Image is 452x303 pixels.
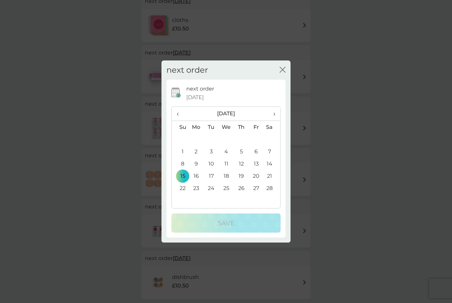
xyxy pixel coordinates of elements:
th: Mo [189,121,204,133]
td: 4 [219,145,234,158]
th: Fr [249,121,264,133]
span: [DATE] [186,93,204,102]
td: 23 [189,182,204,194]
td: 1 [172,145,189,158]
button: Save [171,213,281,233]
td: 21 [264,170,280,182]
h2: next order [166,65,208,75]
td: 28 [264,182,280,194]
th: Sa [264,121,280,133]
p: Save [217,218,235,228]
td: 3 [204,145,219,158]
td: 2 [189,145,204,158]
td: 20 [249,170,264,182]
th: Su [172,121,189,133]
td: 17 [204,170,219,182]
td: 22 [172,182,189,194]
td: 6 [249,145,264,158]
td: 19 [234,170,249,182]
span: › [269,107,275,121]
td: 25 [219,182,234,194]
span: ‹ [177,107,184,121]
td: 12 [234,158,249,170]
td: 18 [219,170,234,182]
td: 16 [189,170,204,182]
td: 5 [234,145,249,158]
td: 10 [204,158,219,170]
th: Th [234,121,249,133]
td: 24 [204,182,219,194]
td: 7 [264,145,280,158]
td: 26 [234,182,249,194]
td: 27 [249,182,264,194]
td: 14 [264,158,280,170]
td: 13 [249,158,264,170]
button: close [280,67,286,74]
td: 15 [172,170,189,182]
td: 9 [189,158,204,170]
th: Tu [204,121,219,133]
th: [DATE] [189,107,264,121]
td: 8 [172,158,189,170]
th: We [219,121,234,133]
p: next order [186,85,214,93]
td: 11 [219,158,234,170]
